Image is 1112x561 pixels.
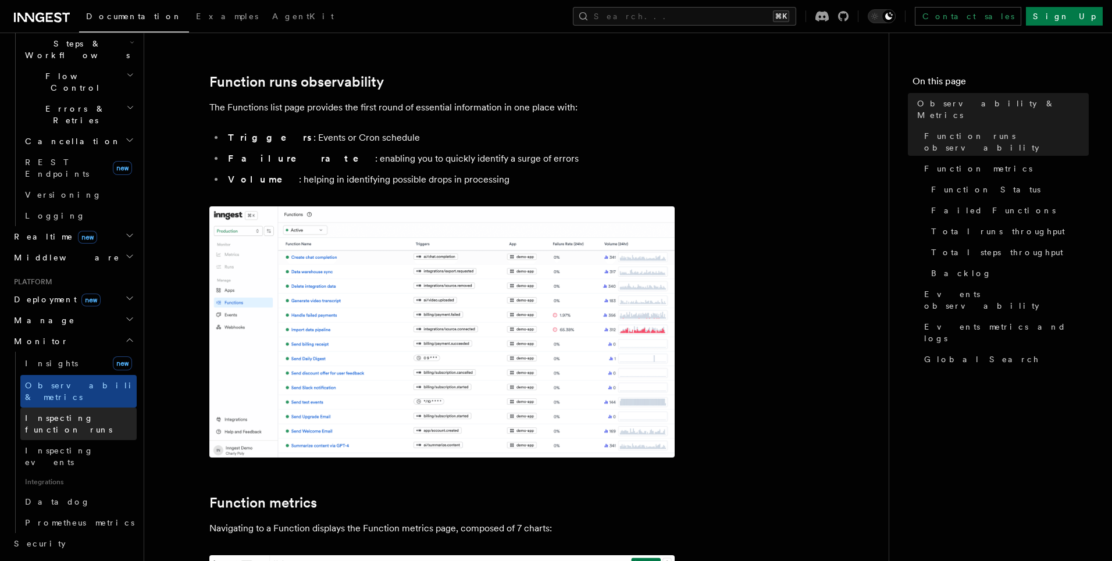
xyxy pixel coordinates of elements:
[189,3,265,31] a: Examples
[79,3,189,33] a: Documentation
[924,288,1089,312] span: Events observability
[20,66,137,98] button: Flow Control
[924,353,1039,365] span: Global Search
[20,473,137,491] span: Integrations
[25,497,90,506] span: Datadog
[931,226,1065,237] span: Total runs throughput
[913,74,1089,93] h4: On this page
[20,440,137,473] a: Inspecting events
[14,539,66,548] span: Security
[919,158,1089,179] a: Function metrics
[919,316,1089,349] a: Events metrics and logs
[926,221,1089,242] a: Total runs throughput
[20,375,137,408] a: Observability & metrics
[9,352,137,533] div: Monitor
[20,135,121,147] span: Cancellation
[9,294,101,305] span: Deployment
[1026,7,1103,26] a: Sign Up
[924,130,1089,153] span: Function runs observability
[86,12,182,21] span: Documentation
[9,12,137,226] div: Inngest Functions
[9,310,137,331] button: Manage
[224,130,675,146] li: : Events or Cron schedule
[9,252,120,263] span: Middleware
[919,126,1089,158] a: Function runs observability
[924,321,1089,344] span: Events metrics and logs
[78,231,97,244] span: new
[209,74,384,90] a: Function runs observability
[20,103,126,126] span: Errors & Retries
[926,242,1089,263] a: Total steps throughput
[224,171,675,188] li: : helping in identifying possible drops in processing
[20,491,137,512] a: Datadog
[926,200,1089,221] a: Failed Functions
[20,33,137,66] button: Steps & Workflows
[573,7,796,26] button: Search...⌘K
[265,3,341,31] a: AgentKit
[81,294,101,306] span: new
[20,131,137,152] button: Cancellation
[20,205,137,226] a: Logging
[209,99,675,116] p: The Functions list page provides the first round of essential information in one place with:
[9,247,137,268] button: Middleware
[868,9,896,23] button: Toggle dark mode
[924,163,1032,174] span: Function metrics
[209,495,317,511] a: Function metrics
[20,38,130,61] span: Steps & Workflows
[228,153,375,164] strong: Failure rate
[915,7,1021,26] a: Contact sales
[25,359,78,368] span: Insights
[9,315,75,326] span: Manage
[25,158,89,178] span: REST Endpoints
[209,520,675,537] p: Navigating to a Function displays the Function metrics page, composed of 7 charts:
[926,179,1089,200] a: Function Status
[931,205,1056,216] span: Failed Functions
[931,267,992,279] span: Backlog
[25,381,145,402] span: Observability & metrics
[9,226,137,247] button: Realtimenew
[9,277,52,287] span: Platform
[25,518,134,527] span: Prometheus metrics
[20,512,137,533] a: Prometheus metrics
[926,263,1089,284] a: Backlog
[9,533,137,554] a: Security
[25,446,94,467] span: Inspecting events
[196,12,258,21] span: Examples
[20,70,126,94] span: Flow Control
[931,184,1040,195] span: Function Status
[228,132,313,143] strong: Triggers
[20,352,137,375] a: Insightsnew
[20,98,137,131] button: Errors & Retries
[917,98,1089,121] span: Observability & Metrics
[209,206,675,458] img: The Functions list page lists all available Functions with essential information such as associat...
[25,211,85,220] span: Logging
[25,413,112,434] span: Inspecting function runs
[919,349,1089,370] a: Global Search
[25,190,102,199] span: Versioning
[20,184,137,205] a: Versioning
[20,152,137,184] a: REST Endpointsnew
[9,289,137,310] button: Deploymentnew
[919,284,1089,316] a: Events observability
[931,246,1063,258] span: Total steps throughput
[913,93,1089,126] a: Observability & Metrics
[113,161,132,175] span: new
[9,331,137,352] button: Monitor
[20,408,137,440] a: Inspecting function runs
[9,231,97,242] span: Realtime
[773,10,789,22] kbd: ⌘K
[272,12,334,21] span: AgentKit
[224,151,675,167] li: : enabling you to quickly identify a surge of errors
[228,174,299,185] strong: Volume
[9,335,69,347] span: Monitor
[113,356,132,370] span: new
